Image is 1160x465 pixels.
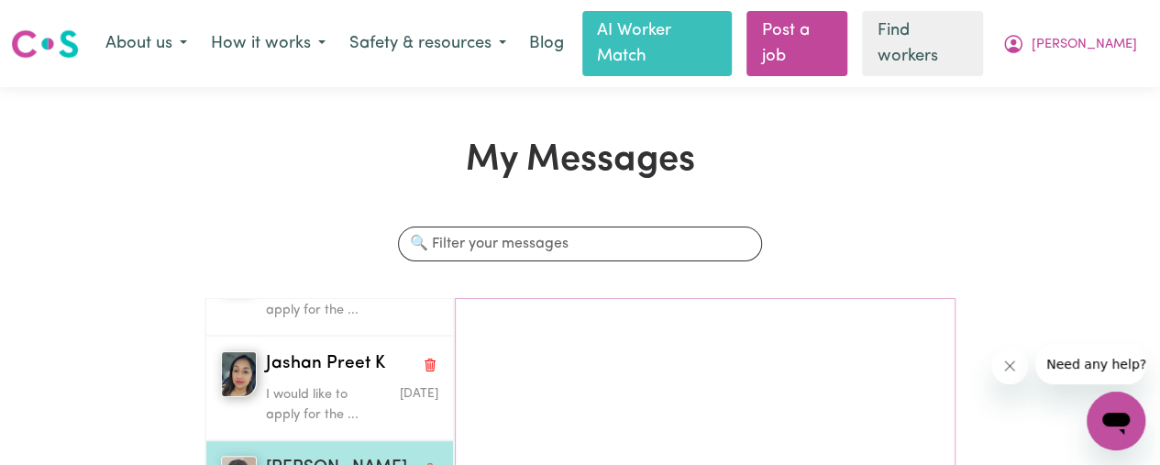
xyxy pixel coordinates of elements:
[398,227,763,261] input: 🔍 Filter your messages
[582,11,732,76] a: AI Worker Match
[862,11,983,76] a: Find workers
[337,25,518,63] button: Safety & resources
[221,351,258,397] img: Jashan Preet K
[1087,392,1145,450] iframe: Button to launch messaging window
[204,138,956,183] h1: My Messages
[1032,35,1137,55] span: [PERSON_NAME]
[205,336,454,440] button: Jashan Preet KJashan Preet KDelete conversationI would like to apply for the ...Message sent on J...
[266,351,385,378] span: Jashan Preet K
[11,13,111,28] span: Need any help?
[199,25,337,63] button: How it works
[422,353,438,377] button: Delete conversation
[518,24,575,64] a: Blog
[94,25,199,63] button: About us
[991,348,1028,384] iframe: Close message
[11,23,79,65] a: Careseekers logo
[1035,344,1145,384] iframe: Message from company
[990,25,1149,63] button: My Account
[400,388,438,400] span: Message sent on June 1, 2025
[266,281,381,320] p: I would like to apply for the ...
[11,28,79,61] img: Careseekers logo
[266,385,381,425] p: I would like to apply for the ...
[746,11,847,76] a: Post a job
